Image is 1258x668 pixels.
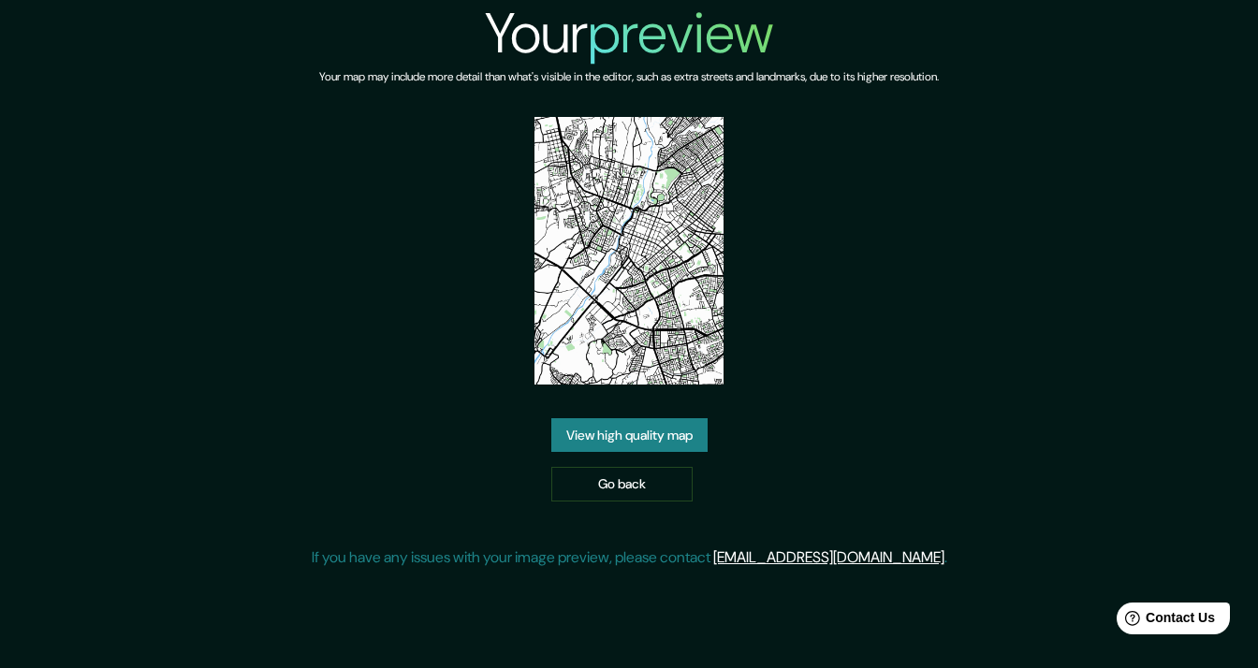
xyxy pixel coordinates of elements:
[319,67,939,87] h6: Your map may include more detail than what's visible in the editor, such as extra streets and lan...
[312,546,947,569] p: If you have any issues with your image preview, please contact .
[713,547,944,567] a: [EMAIL_ADDRESS][DOMAIN_NAME]
[551,467,693,501] a: Go back
[534,117,724,385] img: created-map-preview
[551,418,708,453] a: View high quality map
[1091,595,1237,647] iframe: Help widget launcher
